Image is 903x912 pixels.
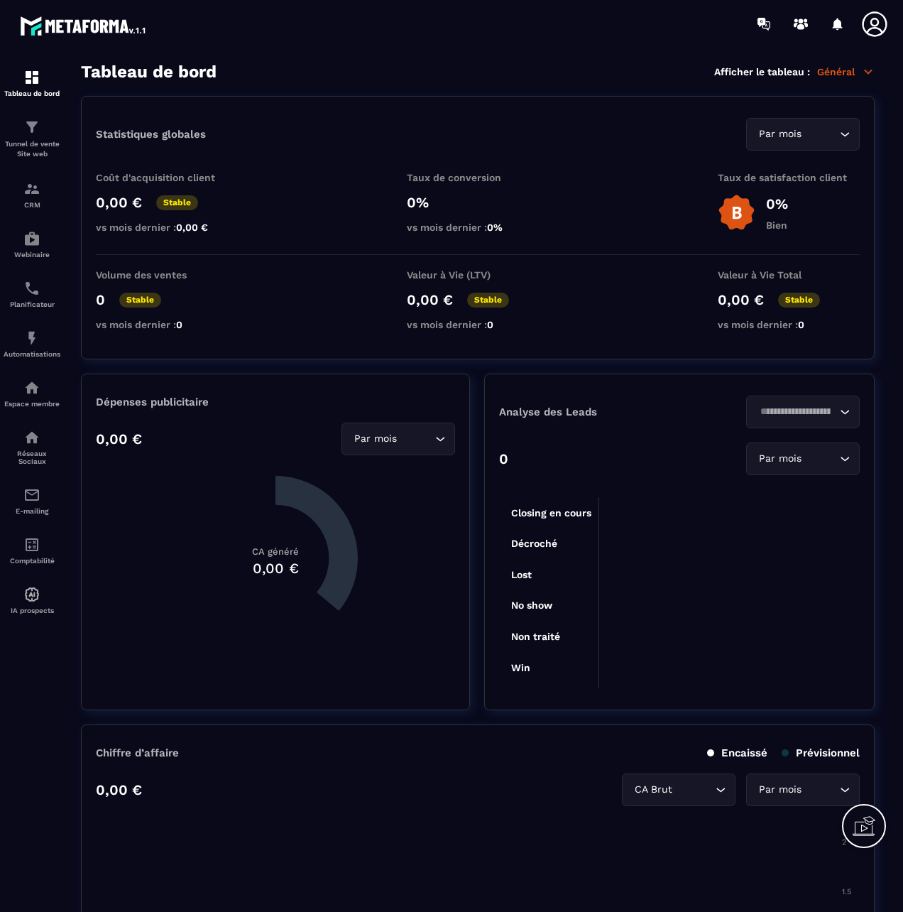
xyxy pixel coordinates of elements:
span: 0 [798,319,804,330]
a: social-networksocial-networkRéseaux Sociaux [4,418,60,476]
p: vs mois dernier : [718,319,860,330]
div: Search for option [341,423,455,455]
p: Tableau de bord [4,89,60,97]
p: Analyse des Leads [499,406,679,418]
div: Search for option [622,773,735,806]
p: Prévisionnel [782,747,860,759]
p: 0% [766,195,788,212]
p: Valeur à Vie Total [718,269,860,281]
p: Chiffre d’affaire [96,747,179,759]
img: scheduler [23,280,40,297]
p: Bien [766,219,788,231]
p: Taux de satisfaction client [718,172,860,183]
p: Réseaux Sociaux [4,450,60,465]
a: schedulerschedulerPlanificateur [4,269,60,319]
tspan: Lost [511,569,532,580]
img: email [23,487,40,504]
input: Search for option [804,782,836,798]
img: formation [23,69,40,86]
span: 0 [176,319,182,330]
p: Général [817,65,875,78]
a: formationformationCRM [4,170,60,219]
tspan: No show [511,599,553,611]
img: b-badge-o.b3b20ee6.svg [718,194,755,232]
a: automationsautomationsAutomatisations [4,319,60,369]
p: vs mois dernier : [407,319,549,330]
p: Encaissé [707,747,767,759]
span: 0 [487,319,493,330]
div: Search for option [746,118,860,151]
p: Espace membre [4,400,60,408]
tspan: Non traité [511,631,560,642]
a: accountantaccountantComptabilité [4,526,60,575]
img: automations [23,586,40,603]
p: Automatisations [4,350,60,358]
p: Tunnel de vente Site web [4,139,60,159]
img: logo [20,13,148,38]
input: Search for option [755,404,836,420]
img: automations [23,230,40,247]
tspan: Décroché [511,538,557,549]
tspan: 1.5 [842,887,851,896]
p: IA prospects [4,607,60,614]
p: Planificateur [4,300,60,308]
p: Stable [778,293,820,308]
img: accountant [23,536,40,553]
p: Coût d'acquisition client [96,172,238,183]
input: Search for option [804,126,836,142]
p: Stable [156,195,198,210]
p: 0,00 € [718,291,764,308]
h3: Tableau de bord [81,62,217,82]
a: automationsautomationsWebinaire [4,219,60,269]
tspan: Win [511,662,530,673]
p: 0 [96,291,105,308]
img: formation [23,119,40,136]
p: Stable [467,293,509,308]
img: automations [23,379,40,396]
span: 0,00 € [176,222,208,233]
div: Search for option [746,396,860,428]
p: 0,00 € [407,291,453,308]
p: vs mois dernier : [407,222,549,233]
p: vs mois dernier : [96,319,238,330]
span: Par mois [755,782,804,798]
p: Webinaire [4,251,60,259]
span: Par mois [351,431,400,447]
a: formationformationTunnel de vente Site web [4,108,60,170]
input: Search for option [400,431,432,447]
input: Search for option [804,451,836,467]
p: 0,00 € [96,430,142,447]
p: E-mailing [4,507,60,515]
span: CA Brut [631,782,675,798]
input: Search for option [675,782,712,798]
div: Search for option [746,443,860,475]
div: Search for option [746,773,860,806]
a: emailemailE-mailing [4,476,60,526]
span: Par mois [755,451,804,467]
p: 0,00 € [96,194,142,211]
p: 0% [407,194,549,211]
img: automations [23,330,40,347]
p: CRM [4,201,60,209]
span: 0% [487,222,503,233]
p: Stable [119,293,161,308]
img: social-network [23,429,40,446]
p: Statistiques globales [96,128,206,141]
img: formation [23,180,40,197]
p: Afficher le tableau : [714,66,810,77]
p: Volume des ventes [96,269,238,281]
p: Valeur à Vie (LTV) [407,269,549,281]
a: automationsautomationsEspace membre [4,369,60,418]
p: 0,00 € [96,781,142,798]
p: Dépenses publicitaire [96,396,455,408]
span: Par mois [755,126,804,142]
a: formationformationTableau de bord [4,58,60,108]
p: Taux de conversion [407,172,549,183]
tspan: Closing en cours [511,507,591,519]
p: Comptabilité [4,557,60,565]
p: 0 [499,450,508,467]
p: vs mois dernier : [96,222,238,233]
